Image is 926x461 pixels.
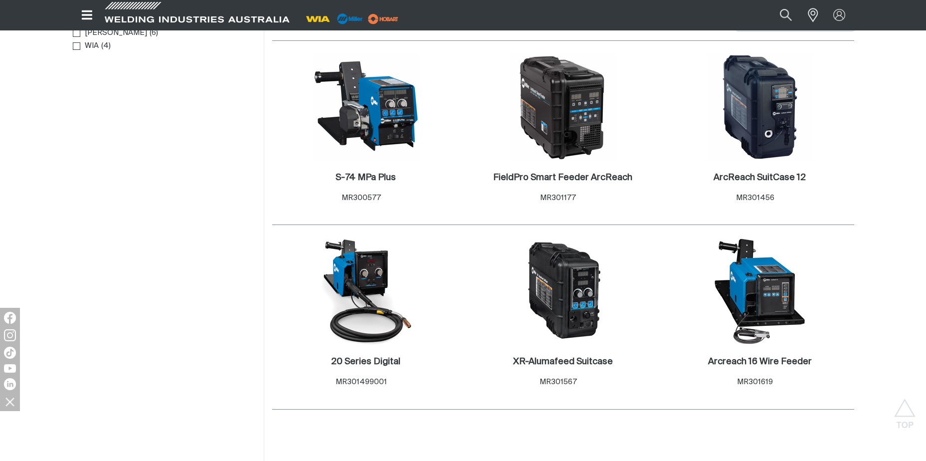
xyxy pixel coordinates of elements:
input: Product name or item number... [756,4,802,26]
h2: 20 Series Digital [331,357,400,366]
img: 20 Series Digital [313,238,419,345]
a: WIA [73,39,99,53]
img: S-74 MPa Plus [313,54,419,161]
button: Search products [769,4,803,26]
span: WIA [85,40,99,52]
a: Arcreach 16 Wire Feeder [708,356,812,368]
a: ArcReach SuitCase 12 [714,172,806,184]
a: XR-Alumafeed Suitcase [513,356,613,368]
a: FieldPro Smart Feeder ArcReach [493,172,632,184]
a: miller [365,15,401,22]
ul: Brand [73,26,255,53]
img: hide socials [1,393,18,410]
span: MR300577 [342,194,381,202]
a: S-74 MPa Plus [336,172,396,184]
img: miller [365,11,401,26]
h2: ArcReach SuitCase 12 [714,173,806,182]
aside: Filters [72,9,256,53]
span: [PERSON_NAME] [85,27,147,39]
img: YouTube [4,364,16,373]
span: ( 4 ) [101,40,111,52]
img: Arcreach 16 Wire Feeder [707,238,813,345]
h2: FieldPro Smart Feeder ArcReach [493,173,632,182]
img: FieldPro Smart Feeder ArcReach [510,54,616,161]
span: ( 6 ) [150,27,158,39]
img: XR-Alumafeed Suitcase [510,238,616,345]
img: TikTok [4,347,16,359]
img: Facebook [4,312,16,324]
img: Instagram [4,329,16,341]
img: ArcReach SuitCase 12 [707,54,813,161]
a: 20 Series Digital [331,356,400,368]
img: LinkedIn [4,378,16,390]
a: [PERSON_NAME] [73,26,148,40]
h2: S-74 MPa Plus [336,173,396,182]
span: MR301619 [737,378,773,386]
span: MR301499001 [336,378,387,386]
span: MR301177 [540,194,576,202]
h2: Arcreach 16 Wire Feeder [708,357,812,366]
button: Scroll to top [894,399,916,421]
h2: XR-Alumafeed Suitcase [513,357,613,366]
span: MR301567 [540,378,577,386]
span: MR301456 [736,194,774,202]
